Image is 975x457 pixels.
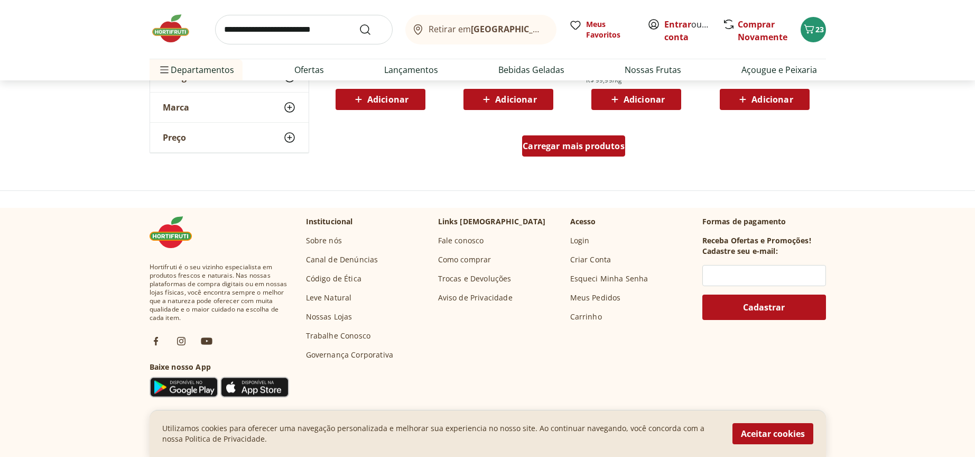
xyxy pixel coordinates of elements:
a: Fale conosco [438,235,484,246]
img: Hortifruti [150,216,202,248]
img: ytb [200,335,213,348]
span: Adicionar [367,95,408,104]
a: Trabalhe Conosco [306,331,371,341]
span: Meus Favoritos [586,19,635,40]
a: Comprar Novamente [738,19,787,43]
a: Meus Favoritos [569,19,635,40]
span: Preço [163,132,186,143]
button: Preço [150,123,309,152]
p: Links [DEMOGRAPHIC_DATA] [438,216,546,227]
a: Bebidas Geladas [498,63,564,76]
img: Hortifruti [150,13,202,44]
span: R$ 99,99/Kg [586,76,622,85]
button: Menu [158,57,171,83]
button: Retirar em[GEOGRAPHIC_DATA]/[GEOGRAPHIC_DATA] [405,15,556,44]
a: Criar conta [664,19,722,43]
a: Login [570,235,590,246]
button: Submit Search [359,23,384,36]
a: Nossas Lojas [306,312,352,322]
a: Trocas e Devoluções [438,273,512,284]
p: Acesso [570,216,596,227]
a: Ofertas [294,63,324,76]
button: Aceitar cookies [732,423,813,444]
a: Meus Pedidos [570,293,621,303]
span: Adicionar [751,95,793,104]
a: Açougue e Peixaria [741,63,817,76]
button: Marca [150,93,309,122]
span: Carregar mais produtos [523,142,625,150]
b: [GEOGRAPHIC_DATA]/[GEOGRAPHIC_DATA] [471,23,649,35]
span: ou [664,18,711,43]
button: Carrinho [801,17,826,42]
h3: Receba Ofertas e Promoções! [702,235,811,246]
a: Aviso de Privacidade [438,293,513,303]
button: Adicionar [336,89,425,110]
span: 23 [815,24,824,34]
span: Cadastrar [743,303,785,312]
button: Cadastrar [702,295,826,320]
a: Código de Ética [306,273,361,284]
span: Marca [163,102,189,113]
a: Sobre nós [306,235,342,246]
span: Adicionar [495,95,536,104]
a: Leve Natural [306,293,352,303]
img: fb [150,335,162,348]
span: Hortifruti é o seu vizinho especialista em produtos frescos e naturais. Nas nossas plataformas de... [150,263,289,322]
img: Google Play Icon [150,377,218,398]
span: Adicionar [624,95,665,104]
input: search [215,15,393,44]
button: Adicionar [463,89,553,110]
h3: Baixe nosso App [150,362,289,372]
a: Como comprar [438,254,491,265]
a: Nossas Frutas [625,63,681,76]
span: Departamentos [158,57,234,83]
button: Adicionar [720,89,810,110]
a: Governança Corporativa [306,350,394,360]
button: Adicionar [591,89,681,110]
p: Institucional [306,216,353,227]
a: Entrar [664,19,691,30]
img: App Store Icon [220,377,289,398]
a: Lançamentos [384,63,438,76]
p: Formas de pagamento [702,216,826,227]
p: Utilizamos cookies para oferecer uma navegação personalizada e melhorar sua experiencia no nosso ... [162,423,720,444]
a: Carrinho [570,312,602,322]
img: ig [175,335,188,348]
a: Esqueci Minha Senha [570,273,648,284]
span: Retirar em [429,24,545,34]
a: Criar Conta [570,254,611,265]
a: Canal de Denúncias [306,254,378,265]
a: Carregar mais produtos [522,135,625,161]
h3: Cadastre seu e-mail: [702,246,778,257]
